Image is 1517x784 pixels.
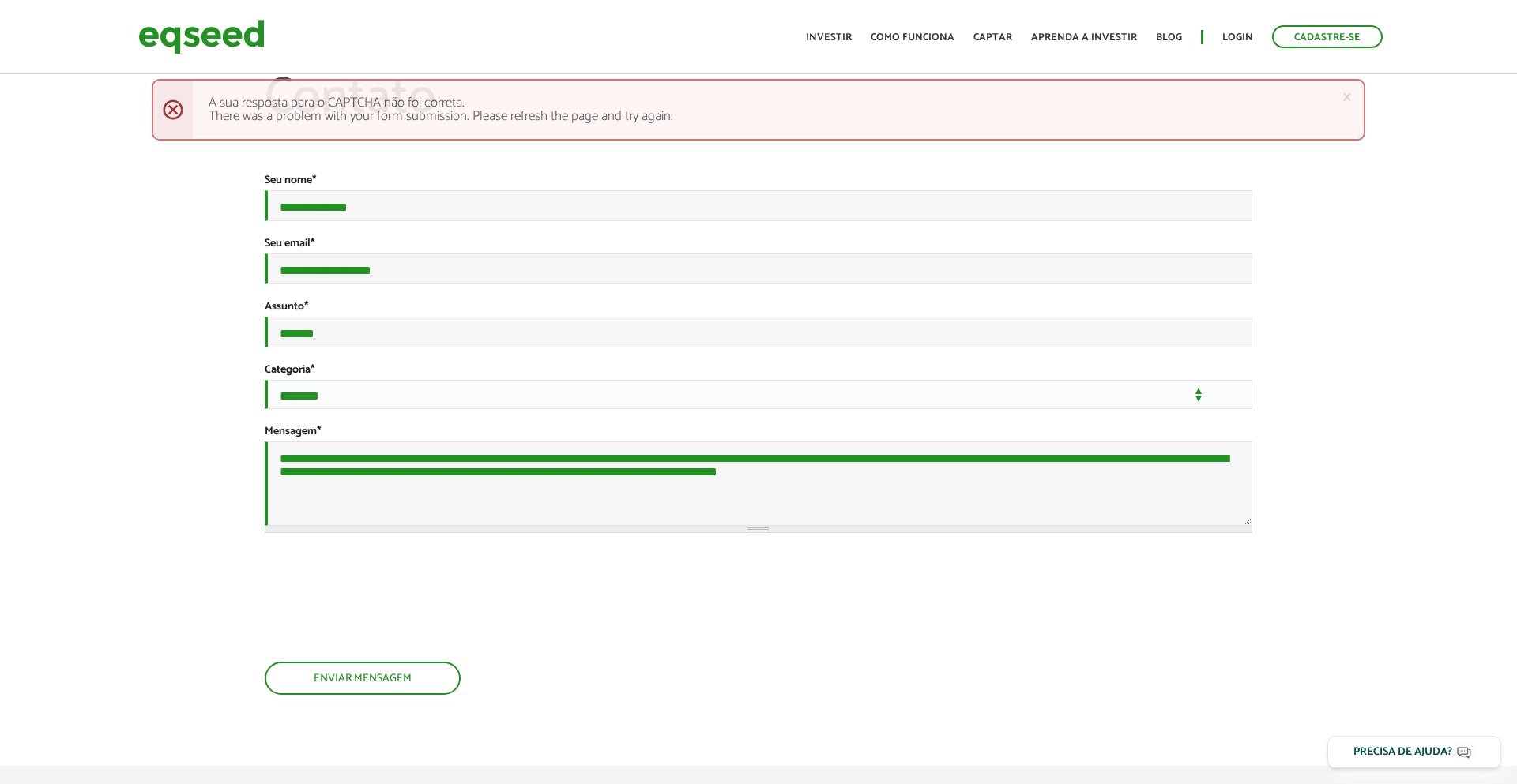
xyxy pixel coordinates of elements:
[806,32,852,43] a: Investir
[304,298,308,316] span: Este campo é obrigatório.
[1272,25,1383,48] a: Cadastre-se
[311,361,314,379] span: Este campo é obrigatório.
[209,96,1332,110] li: A sua resposta para o CAPTCHA não foi correta.
[265,302,308,313] label: Assunto
[317,422,321,441] span: Este campo é obrigatório.
[1342,88,1352,105] a: ×
[1031,32,1137,43] a: Aprenda a investir
[265,662,461,695] button: Enviar mensagem
[311,234,314,253] span: Este campo é obrigatório.
[209,110,1332,123] li: There was a problem with your form submission. Please refresh the page and try again.
[138,16,265,58] img: EqSeed
[871,32,954,43] a: Como funciona
[1156,32,1182,43] a: Blog
[1222,32,1253,43] a: Login
[973,32,1012,43] a: Captar
[265,365,314,376] label: Categoria
[265,175,316,186] label: Seu nome
[265,426,321,437] label: Mensagem
[312,171,316,189] span: Este campo é obrigatório.
[265,565,505,626] iframe: reCAPTCHA
[265,238,314,249] label: Seu email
